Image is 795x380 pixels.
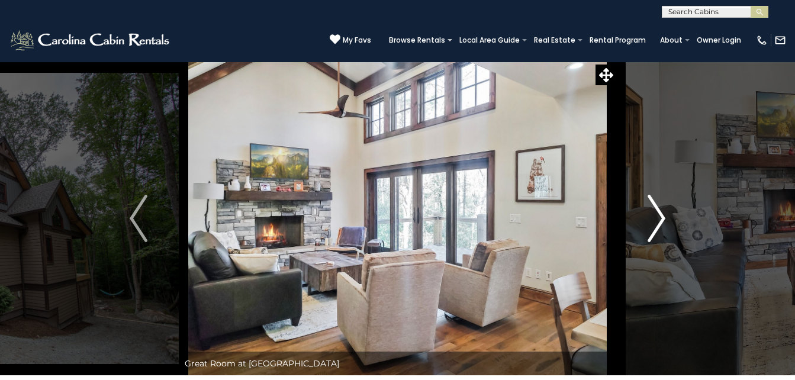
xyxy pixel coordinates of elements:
span: My Favs [343,35,371,46]
img: arrow [130,195,147,242]
img: phone-regular-white.png [756,34,768,46]
a: Browse Rentals [383,32,451,49]
img: White-1-2.png [9,28,173,52]
img: mail-regular-white.png [774,34,786,46]
a: Local Area Guide [453,32,526,49]
a: Real Estate [528,32,581,49]
button: Previous [98,62,179,375]
div: Great Room at [GEOGRAPHIC_DATA] [179,352,616,375]
button: Next [616,62,697,375]
a: Owner Login [691,32,747,49]
img: arrow [648,195,665,242]
a: Rental Program [584,32,652,49]
a: About [654,32,688,49]
a: My Favs [330,34,371,46]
